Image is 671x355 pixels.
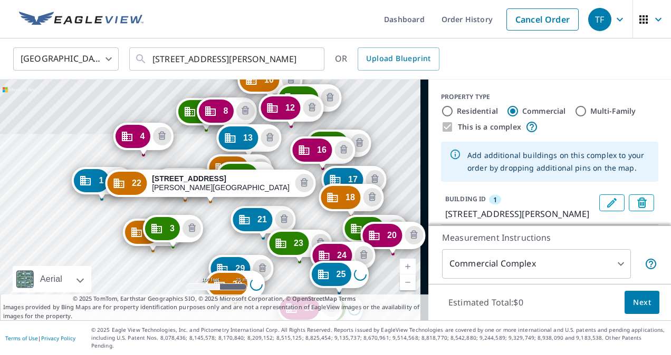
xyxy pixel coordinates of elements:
[645,258,657,270] span: Each building may require a separate measurement report; if so, your account will be billed per r...
[233,280,242,288] span: 30
[13,44,119,74] div: [GEOGRAPHIC_DATA]
[588,8,611,31] div: TF
[5,335,75,341] p: |
[387,231,397,239] span: 20
[99,176,103,184] span: 1
[445,208,595,220] p: [STREET_ADDRESS][PERSON_NAME]
[73,294,356,303] span: © 2025 TomTom, Earthstar Geographics SIO, © 2025 Microsoft Corporation, ©
[303,98,321,117] button: Delete building 12
[170,224,175,232] span: 3
[176,98,236,131] div: Dropped pin, building 7, Commercial property, 13340 Maxella Ave Marina Del Rey, CA 90292
[155,168,215,201] div: Dropped pin, building 6, Commercial property, 4314 Redwood Ave Los Angeles, CA 90292
[13,266,91,292] div: Aerial
[153,127,171,145] button: Delete building 4
[334,141,353,159] button: Delete building 16
[319,184,384,216] div: Dropped pin, building 18, Commercial property, 4351 Redwood Ave Marina Del Rey, CA 90292
[105,170,315,202] div: Dropped pin, building 22, Commercial property, 4340 Glencoe Ave Marina Del Rey, CA 90292
[261,129,279,147] button: Delete building 13
[216,162,275,194] div: Dropped pin, building 31, Commercial property, LOADING_ADDRESS ,
[292,294,337,302] a: OpenStreetMap
[152,174,290,192] div: [PERSON_NAME][GEOGRAPHIC_DATA]
[442,249,631,279] div: Commercial Complex
[253,259,271,278] button: Delete building 29
[493,195,497,204] span: 1
[243,134,253,142] span: 13
[276,84,341,117] div: Dropped pin, building 11, Commercial property, 4315 Redwood Ave Marina Del Rey, CA 90292
[440,291,532,314] p: Estimated Total: $0
[405,226,423,244] button: Delete building 20
[350,134,369,152] button: Delete building 15
[321,88,339,107] button: Delete building 11
[295,174,313,192] button: Delete building 22
[72,167,132,200] div: Dropped pin, building 1, Commercial property, 4310 Glencoe Ave Marina Del Rey, CA 90292
[282,71,300,89] button: Delete building 10
[321,166,386,199] div: Dropped pin, building 17, Commercial property, 4341 Redwood Ave Marina Del Rey, CA 90292
[360,222,425,254] div: Dropped pin, building 20, Commercial property, 13107 Mindanao Way Marina Del Rey, CA 90292
[337,251,347,259] span: 24
[152,44,303,74] input: Search by address or latitude-longitude
[590,106,636,116] label: Multi-Family
[285,104,295,112] span: 12
[5,334,38,342] a: Terms of Use
[442,231,657,244] p: Measurement Instructions
[37,266,65,292] div: Aerial
[152,174,226,183] strong: [STREET_ADDRESS]
[400,274,416,290] a: Current Level 18, Zoom Out
[348,175,358,183] span: 17
[122,219,183,251] div: Dropped pin, building 2, Commercial property, 4322 Glencoe Ave Marina Del Rey, CA 90292
[257,215,267,223] span: 21
[335,47,439,71] div: OR
[458,122,521,132] label: This is a complex
[467,145,650,179] div: Add additional buildings on this complex to your order by dropping additional pins on the map.
[629,194,654,211] button: Delete building 1
[363,188,381,206] button: Delete building 18
[140,132,145,140] span: 4
[258,94,323,127] div: Dropped pin, building 12, Commercial property, 4315 Redwood Ave Marina Del Rey, CA 90292
[400,259,416,274] a: Current Level 18, Zoom In
[387,219,405,238] button: Delete building 19
[441,92,658,102] div: PROPERTY TYPE
[290,136,355,169] div: Dropped pin, building 16, Commercial property, 4325 Redwood Ave Marina Del Rey, CA 90292
[235,264,245,272] span: 29
[206,271,265,303] div: Dropped pin, building 30, Commercial property, LOADING_ADDRESS ,
[445,194,486,203] p: BUILDING ID
[267,230,332,262] div: Dropped pin, building 23, Commercial property, 13121 Mindanao Way Marina Del Rey, CA 90292
[336,270,346,278] span: 25
[294,239,303,247] span: 23
[366,170,384,189] button: Delete building 17
[275,210,293,229] button: Delete building 21
[207,154,272,187] div: Dropped pin, building 14, Commercial property, 4340 Glencoe Ave Marina Del Rey, CA 90292
[366,52,430,65] span: Upload Blueprint
[346,193,355,201] span: 18
[457,106,498,116] label: Residential
[309,261,368,293] div: Dropped pin, building 25, Commercial property, LOADING_ADDRESS ,
[358,47,439,71] a: Upload Blueprint
[251,159,270,177] button: Delete building 14
[506,8,579,31] a: Cancel Order
[41,334,75,342] a: Privacy Policy
[317,146,327,154] span: 16
[143,215,203,248] div: Dropped pin, building 3, Commercial property, 4330 Glencoe Ave Marina Del Rey, CA 90292
[633,296,651,309] span: Next
[223,107,228,115] span: 8
[625,291,659,314] button: Next
[310,242,375,274] div: Dropped pin, building 24, Commercial property, 13107 Mindanao Way Marina Del Rey, CA 90292
[196,97,256,130] div: Dropped pin, building 8, Commercial property, 13336 Maxella Ave Marina Del Rey, CA 90292
[311,234,330,252] button: Delete building 23
[522,106,566,116] label: Commercial
[113,123,173,155] div: Dropped pin, building 4, Commercial property, 13360 Maxella Ave Marina Del Rey, CA 90292
[264,76,274,84] span: 10
[231,206,295,239] div: Dropped pin, building 21, Commercial property, 13121 Mindanao Way Marina Del Rey, CA 90292
[216,124,281,157] div: Dropped pin, building 13, Commercial property, 13336 Maxella Ave Marina Del Rey, CA 90292
[91,326,666,350] p: © 2025 Eagle View Technologies, Inc. and Pictometry International Corp. All Rights Reserved. Repo...
[354,246,373,264] button: Delete building 24
[183,219,201,238] button: Delete building 3
[306,130,371,162] div: Dropped pin, building 15, Commercial property, 4325 Redwood Ave Marina Del Rey, CA 90292
[339,294,356,302] a: Terms
[236,102,255,120] button: Delete building 8
[237,66,302,99] div: Dropped pin, building 10, Commercial property, 13322 Maxella Ave Marina Del Rey, CA 90292
[342,215,407,248] div: Dropped pin, building 19, Commercial property, 13107 Mindanao Way Marina Del Rey, CA 90292
[208,255,273,288] div: Dropped pin, building 29, Commercial property, 4350 Glencoe Ave Marina Del Rey, CA 90292
[19,12,143,27] img: EV Logo
[132,179,141,187] span: 22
